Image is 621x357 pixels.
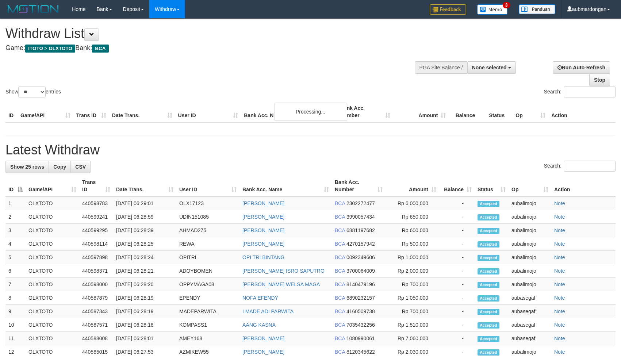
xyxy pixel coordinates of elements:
[176,210,239,224] td: UDIN151085
[242,268,325,274] a: [PERSON_NAME] ISRO SAPUTRO
[335,322,345,328] span: BCA
[554,295,565,301] a: Note
[79,332,113,345] td: 440588008
[75,164,86,170] span: CSV
[335,227,345,233] span: BCA
[113,210,176,224] td: [DATE] 06:28:59
[5,143,616,157] h1: Latest Withdraw
[386,264,439,278] td: Rp 2,000,000
[241,101,337,122] th: Bank Acc. Name
[554,281,565,287] a: Note
[551,176,616,196] th: Action
[335,268,345,274] span: BCA
[5,237,26,251] td: 4
[176,291,239,305] td: EPENDY
[386,318,439,332] td: Rp 1,510,000
[79,251,113,264] td: 440597898
[113,237,176,251] td: [DATE] 06:28:25
[26,176,79,196] th: Game/API: activate to sort column ascending
[386,224,439,237] td: Rp 600,000
[79,210,113,224] td: 440599241
[5,332,26,345] td: 11
[346,308,375,314] span: Copy 4160509738 to clipboard
[25,45,75,53] span: ITOTO > OLXTOTO
[79,264,113,278] td: 440598371
[79,278,113,291] td: 440598000
[554,268,565,274] a: Note
[242,335,284,341] a: [PERSON_NAME]
[439,305,475,318] td: -
[478,295,499,302] span: Accepted
[176,237,239,251] td: REWA
[113,264,176,278] td: [DATE] 06:28:21
[113,305,176,318] td: [DATE] 06:28:19
[439,291,475,305] td: -
[335,349,345,355] span: BCA
[564,87,616,97] input: Search:
[26,251,79,264] td: OLXTOTO
[554,322,565,328] a: Note
[113,176,176,196] th: Date Trans.: activate to sort column ascending
[509,291,551,305] td: aubasegaf
[79,291,113,305] td: 440587879
[346,254,375,260] span: Copy 0092349606 to clipboard
[346,268,375,274] span: Copy 3700064009 to clipboard
[386,332,439,345] td: Rp 7,060,000
[430,4,466,15] img: Feedback.jpg
[509,224,551,237] td: aubalimojo
[478,336,499,342] span: Accepted
[478,322,499,329] span: Accepted
[242,241,284,247] a: [PERSON_NAME]
[439,196,475,210] td: -
[486,101,513,122] th: Status
[113,278,176,291] td: [DATE] 06:28:20
[5,161,49,173] a: Show 25 rows
[386,196,439,210] td: Rp 6,000,000
[5,45,407,52] h4: Game: Bank:
[478,241,499,247] span: Accepted
[544,161,616,172] label: Search:
[109,101,175,122] th: Date Trans.
[18,87,46,97] select: Showentries
[5,26,407,41] h1: Withdraw List
[332,176,386,196] th: Bank Acc. Number: activate to sort column ascending
[26,196,79,210] td: OLXTOTO
[554,214,565,220] a: Note
[509,332,551,345] td: aubasegaf
[439,237,475,251] td: -
[509,251,551,264] td: aubalimojo
[26,318,79,332] td: OLXTOTO
[478,282,499,288] span: Accepted
[242,322,276,328] a: AANG KASNA
[5,196,26,210] td: 1
[242,254,284,260] a: OPI TRI BINTANG
[53,164,66,170] span: Copy
[509,305,551,318] td: aubasegaf
[26,291,79,305] td: OLXTOTO
[386,291,439,305] td: Rp 1,050,000
[519,4,555,14] img: panduan.png
[335,335,345,341] span: BCA
[386,278,439,291] td: Rp 700,000
[335,214,345,220] span: BCA
[439,318,475,332] td: -
[242,295,278,301] a: NOFA EFENDY
[386,210,439,224] td: Rp 650,000
[548,101,616,122] th: Action
[175,101,241,122] th: User ID
[503,2,510,8] span: 3
[18,101,73,122] th: Game/API
[10,164,44,170] span: Show 25 rows
[386,237,439,251] td: Rp 500,000
[475,176,509,196] th: Status: activate to sort column ascending
[335,308,345,314] span: BCA
[449,101,486,122] th: Balance
[176,305,239,318] td: MADEPARWITA
[509,278,551,291] td: aubalimojo
[5,305,26,318] td: 9
[113,251,176,264] td: [DATE] 06:28:24
[439,251,475,264] td: -
[478,255,499,261] span: Accepted
[176,196,239,210] td: OLX17123
[49,161,71,173] a: Copy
